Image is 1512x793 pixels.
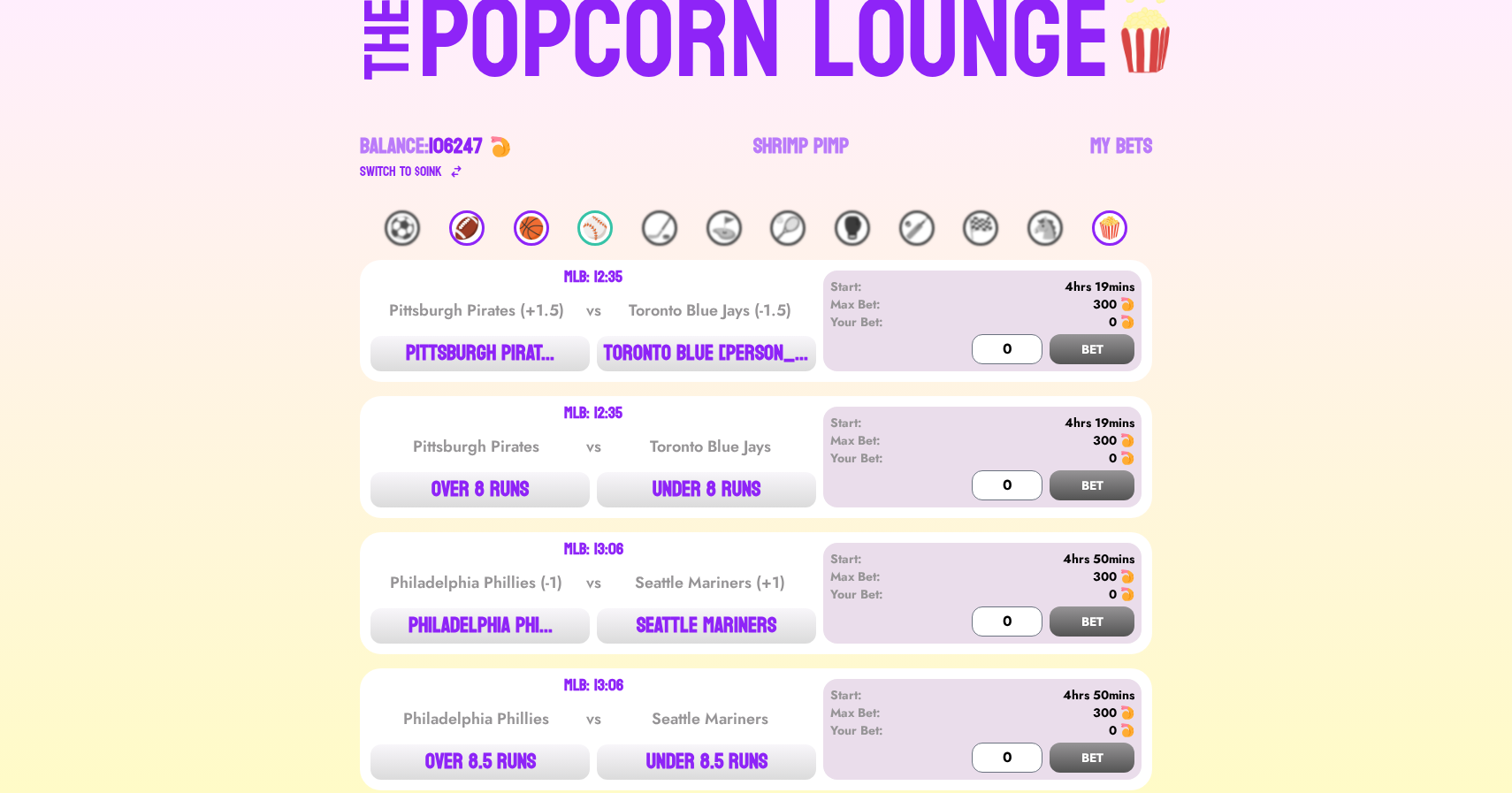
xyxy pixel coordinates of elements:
div: MLB: 13:06 [564,543,623,557]
img: 🍤 [1120,569,1134,583]
div: 🥊 [835,210,870,246]
div: vs [583,706,605,731]
div: 4hrs 50mins [932,686,1134,704]
div: vs [583,434,605,459]
div: Max Bet: [830,568,932,585]
button: UNDER 8 RUNS [597,472,816,507]
button: OVER 8 RUNS [370,472,590,507]
img: 🍤 [1120,705,1134,720]
div: 🏀 [514,210,549,246]
div: 🏒 [642,210,677,246]
div: 300 [1093,431,1117,449]
div: 🐴 [1027,210,1063,246]
div: Balance: [360,133,483,161]
div: Your Bet: [830,721,932,739]
div: Switch to $ OINK [360,161,442,182]
div: ⛳️ [706,210,742,246]
div: Max Bet: [830,431,932,449]
div: ⚾️ [577,210,613,246]
div: vs [583,570,605,595]
div: MLB: 12:35 [564,407,622,421]
button: OVER 8.5 RUNS [370,744,590,780]
button: PHILADELPHIA PHI... [370,608,590,644]
img: 🍤 [1120,723,1134,737]
div: MLB: 12:35 [564,271,622,285]
div: 0 [1109,721,1117,739]
div: 4hrs 50mins [932,550,1134,568]
img: 🍤 [490,136,511,157]
img: 🍤 [1120,433,1134,447]
div: Toronto Blue Jays (-1.5) [621,298,799,323]
div: vs [583,298,605,323]
div: Your Bet: [830,585,932,603]
div: Pittsburgh Pirates (+1.5) [387,298,566,323]
div: 🏏 [899,210,935,246]
div: 🍿 [1092,210,1127,246]
div: 300 [1093,295,1117,313]
button: UNDER 8.5 RUNS [597,744,816,780]
div: Start: [830,278,932,295]
div: Philadelphia Phillies [387,706,566,731]
button: TORONTO BLUE [PERSON_NAME]... [597,336,816,371]
div: MLB: 13:06 [564,679,623,693]
div: ⚽️ [385,210,420,246]
button: BET [1050,606,1134,637]
button: BET [1050,470,1134,500]
div: Toronto Blue Jays [621,434,799,459]
div: Seattle Mariners (+1) [621,570,799,595]
a: My Bets [1090,133,1152,182]
button: BET [1050,334,1134,364]
div: Your Bet: [830,449,932,467]
div: Start: [830,414,932,431]
div: 🏈 [449,210,485,246]
div: Start: [830,686,932,704]
div: 0 [1109,585,1117,603]
img: 🍤 [1120,315,1134,329]
button: PITTSBURGH PIRAT... [370,336,590,371]
div: 0 [1109,313,1117,331]
button: SEATTLE MARINERS [597,608,816,644]
div: Seattle Mariners [621,706,799,731]
button: BET [1050,743,1134,773]
div: Start: [830,550,932,568]
div: 4hrs 19mins [932,414,1134,431]
div: Max Bet: [830,295,932,313]
div: 4hrs 19mins [932,278,1134,295]
div: Pittsburgh Pirates [387,434,566,459]
div: 0 [1109,449,1117,467]
div: Philadelphia Phillies (-1) [387,570,566,595]
a: Shrimp Pimp [753,133,849,182]
img: 🍤 [1120,297,1134,311]
img: 🍤 [1120,451,1134,465]
div: 🎾 [770,210,806,246]
div: 300 [1093,568,1117,585]
div: Max Bet: [830,704,932,721]
div: 300 [1093,704,1117,721]
div: 🏁 [963,210,998,246]
span: 106247 [429,127,483,165]
div: Your Bet: [830,313,932,331]
img: 🍤 [1120,587,1134,601]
